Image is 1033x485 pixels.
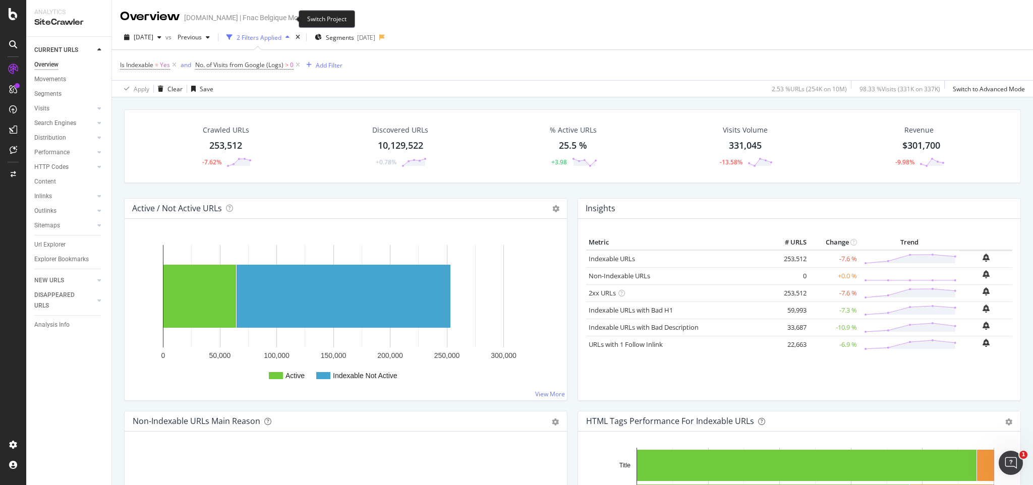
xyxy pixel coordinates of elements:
[372,125,428,135] div: Discovered URLs
[983,270,990,278] div: bell-plus
[34,59,59,70] div: Overview
[809,284,859,301] td: -7.6 %
[589,271,650,280] a: Non-Indexable URLs
[34,8,103,17] div: Analytics
[34,275,94,286] a: NEW URLS
[434,351,460,359] text: 250,000
[34,220,60,231] div: Sitemaps
[34,133,66,143] div: Distribution
[769,284,809,301] td: 253,512
[809,336,859,353] td: -6.9 %
[34,147,94,158] a: Performance
[809,319,859,336] td: -10.9 %
[209,351,231,359] text: 50,000
[589,340,663,349] a: URLs with 1 Follow Inlink
[34,220,94,231] a: Sitemaps
[120,8,180,25] div: Overview
[34,118,76,129] div: Search Engines
[769,235,809,250] th: # URLS
[34,103,49,114] div: Visits
[378,139,423,152] div: 10,129,522
[209,139,242,152] div: 253,512
[34,103,94,114] a: Visits
[983,339,990,347] div: bell-plus
[155,60,158,69] span: =
[34,206,94,216] a: Outlinks
[290,58,294,72] span: 0
[34,162,69,172] div: HTTP Codes
[902,139,940,151] span: $301,700
[134,33,153,41] span: 2024 Feb. 1st
[949,81,1025,97] button: Switch to Advanced Mode
[165,33,174,41] span: vs
[34,254,104,265] a: Explorer Bookmarks
[302,59,342,71] button: Add Filter
[200,85,213,93] div: Save
[619,462,631,469] text: Title
[195,60,283,69] span: No. of Visits from Google (Logs)
[859,235,959,250] th: Trend
[34,45,78,55] div: CURRENT URLS
[769,336,809,353] td: 22,663
[222,29,294,45] button: 2 Filters Applied
[729,139,762,152] div: 331,045
[983,305,990,313] div: bell-plus
[809,235,859,250] th: Change
[202,158,221,166] div: -7.62%
[299,10,355,28] div: Switch Project
[174,29,214,45] button: Previous
[589,323,699,332] a: Indexable URLs with Bad Description
[203,125,249,135] div: Crawled URLs
[120,60,153,69] span: Is Indexable
[187,81,213,97] button: Save
[181,60,191,70] button: and
[377,351,403,359] text: 200,000
[1005,418,1012,426] div: gear
[160,58,170,72] span: Yes
[34,17,103,28] div: SiteCrawler
[326,33,354,42] span: Segments
[154,81,183,97] button: Clear
[34,239,104,250] a: Url Explorer
[953,85,1025,93] div: Switch to Advanced Mode
[999,451,1023,475] iframe: Intercom live chat
[809,301,859,319] td: -7.3 %
[184,13,309,23] div: [DOMAIN_NAME] | Fnac Belgique Mobile
[720,158,742,166] div: -13.58%
[809,250,859,268] td: -7.6 %
[34,74,66,85] div: Movements
[34,89,104,99] a: Segments
[132,202,222,215] h4: Active / Not Active URLs
[772,85,847,93] div: 2.53 % URLs ( 254K on 10M )
[34,147,70,158] div: Performance
[376,158,396,166] div: +0.78%
[34,191,94,202] a: Inlinks
[34,239,66,250] div: Url Explorer
[859,85,940,93] div: 98.33 % Visits ( 331K on 337K )
[237,33,281,42] div: 2 Filters Applied
[589,306,673,315] a: Indexable URLs with Bad H1
[285,372,305,380] text: Active
[1019,451,1027,459] span: 1
[311,29,379,45] button: Segments[DATE]
[904,125,934,135] span: Revenue
[34,59,104,70] a: Overview
[491,351,516,359] text: 300,000
[34,254,89,265] div: Explorer Bookmarks
[120,29,165,45] button: [DATE]
[34,74,104,85] a: Movements
[285,60,289,69] span: >
[983,287,990,295] div: bell-plus
[34,290,94,311] a: DISAPPEARED URLS
[134,85,149,93] div: Apply
[769,267,809,284] td: 0
[586,202,615,215] h4: Insights
[161,351,165,359] text: 0
[294,32,302,42] div: times
[133,235,559,392] svg: A chart.
[34,89,62,99] div: Segments
[895,158,914,166] div: -9.98%
[34,176,104,187] a: Content
[34,290,85,311] div: DISAPPEARED URLS
[34,206,56,216] div: Outlinks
